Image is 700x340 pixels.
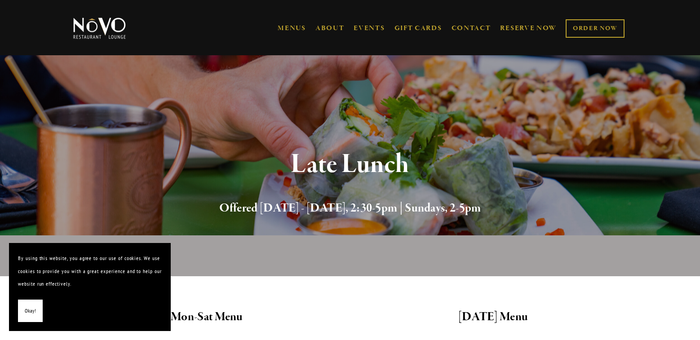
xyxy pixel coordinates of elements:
a: RESERVE NOW [500,20,557,37]
h1: Late Lunch [88,150,612,179]
a: GIFT CARDS [394,20,442,37]
a: ABOUT [315,24,345,33]
h2: Offered [DATE] - [DATE], 2:30-5pm | Sundays, 2-5pm [88,199,612,218]
h2: Mon-Sat Menu [71,308,342,327]
img: Novo Restaurant &amp; Lounge [71,17,128,40]
a: EVENTS [354,24,385,33]
a: MENUS [278,24,306,33]
section: Cookie banner [9,243,171,331]
a: CONTACT [452,20,491,37]
p: By using this website, you agree to our use of cookies. We use cookies to provide you with a grea... [18,252,162,291]
span: Okay! [25,305,36,318]
button: Okay! [18,300,43,322]
h2: [DATE] Menu [358,308,629,327]
a: ORDER NOW [566,19,625,38]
